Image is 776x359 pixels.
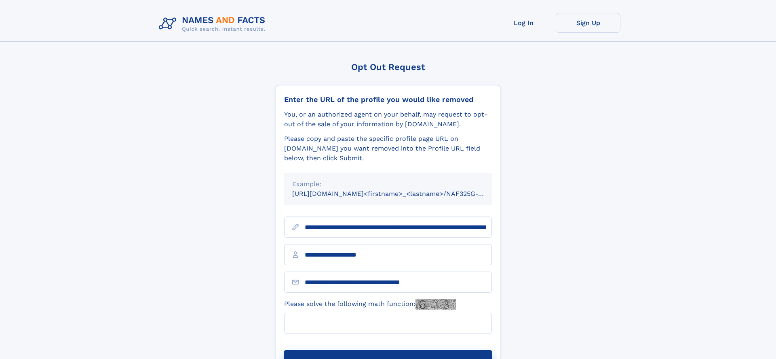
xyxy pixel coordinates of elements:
div: You, or an authorized agent on your behalf, may request to opt-out of the sale of your informatio... [284,110,492,129]
div: Example: [292,179,484,189]
div: Opt Out Request [276,62,500,72]
a: Log In [491,13,556,33]
img: Logo Names and Facts [156,13,272,35]
label: Please solve the following math function: [284,299,456,310]
small: [URL][DOMAIN_NAME]<firstname>_<lastname>/NAF325G-xxxxxxxx [292,190,507,198]
div: Enter the URL of the profile you would like removed [284,95,492,104]
a: Sign Up [556,13,620,33]
div: Please copy and paste the specific profile page URL on [DOMAIN_NAME] you want removed into the Pr... [284,134,492,163]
